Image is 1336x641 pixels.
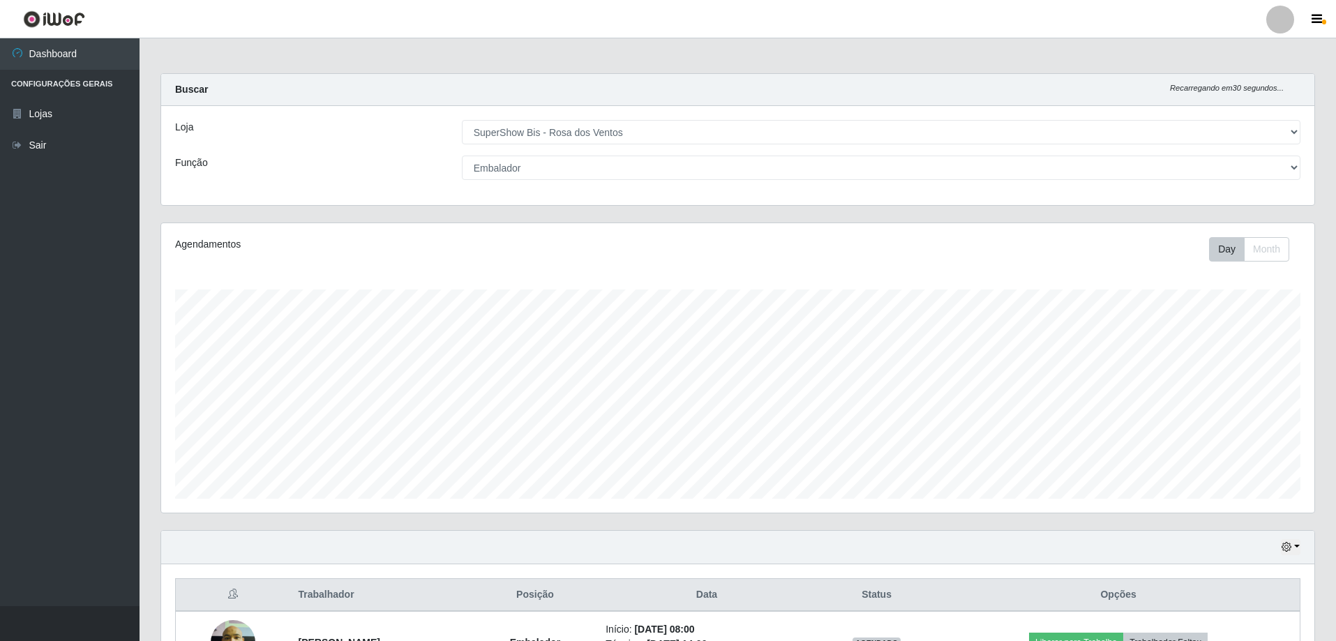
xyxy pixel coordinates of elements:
[816,579,938,612] th: Status
[606,622,808,637] li: Início:
[1209,237,1245,262] button: Day
[175,156,208,170] label: Função
[1170,84,1284,92] i: Recarregando em 30 segundos...
[1209,237,1289,262] div: First group
[634,624,694,635] time: [DATE] 08:00
[597,579,816,612] th: Data
[175,237,632,252] div: Agendamentos
[290,579,472,612] th: Trabalhador
[175,84,208,95] strong: Buscar
[937,579,1300,612] th: Opções
[473,579,598,612] th: Posição
[1209,237,1300,262] div: Toolbar with button groups
[1244,237,1289,262] button: Month
[175,120,193,135] label: Loja
[23,10,85,28] img: CoreUI Logo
